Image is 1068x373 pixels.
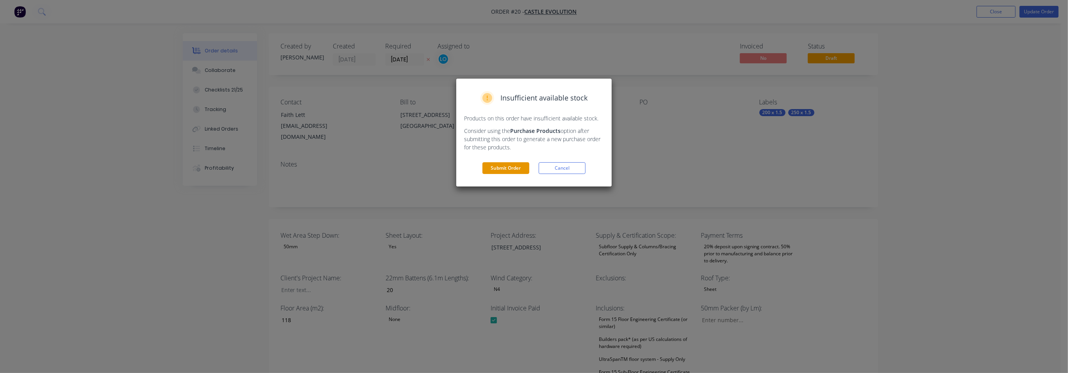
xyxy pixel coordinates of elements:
button: Submit Order [482,162,529,174]
p: Products on this order have insufficient available stock. [464,114,604,122]
strong: Purchase Products [510,127,561,134]
p: Consider using the option after submitting this order to generate a new purchase order for these ... [464,127,604,151]
span: Insufficient available stock [500,93,588,103]
button: Cancel [539,162,586,174]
